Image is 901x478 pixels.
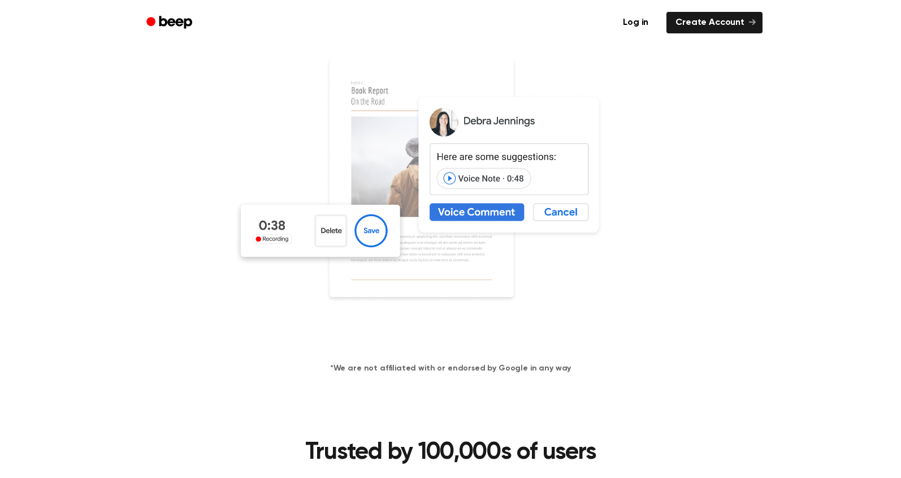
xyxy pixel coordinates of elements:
img: Voice Comments on Docs and Recording Widget [233,57,668,344]
a: Beep [138,12,202,34]
h4: *We are not affiliated with or endorsed by Google in any way [14,363,887,374]
a: Create Account [666,12,763,33]
h2: Trusted by 100,000s of users [233,438,668,468]
a: Log in [612,10,660,36]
